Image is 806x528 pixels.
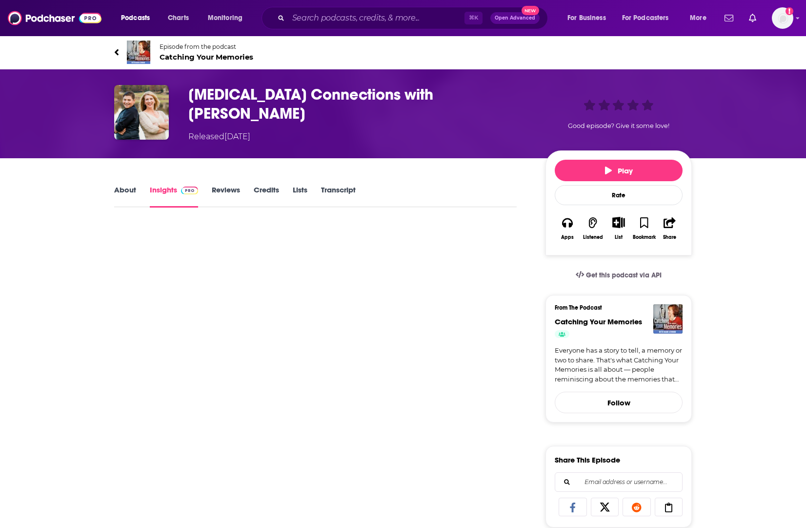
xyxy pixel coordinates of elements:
button: open menu [683,10,719,26]
a: Get this podcast via API [568,263,669,287]
a: Everyone has a story to tell, a memory or two to share. That's what Catching Your Memories is all... [555,346,683,384]
button: Bookmark [631,211,657,246]
a: Lists [293,185,307,208]
button: Share [657,211,683,246]
button: Follow [555,392,683,413]
span: More [690,11,706,25]
button: Show More Button [608,217,628,228]
button: open menu [561,10,618,26]
span: For Business [567,11,606,25]
svg: Add a profile image [786,7,793,15]
a: Catching Your MemoriesEpisode from the podcastCatching Your Memories [114,41,692,64]
span: For Podcasters [622,11,669,25]
img: User Profile [772,7,793,29]
div: Share [663,234,676,240]
a: Transcript [321,185,356,208]
button: Show profile menu [772,7,793,29]
a: Share on Reddit [623,498,651,516]
a: Copy Link [655,498,683,516]
a: Credits [254,185,279,208]
a: InsightsPodchaser Pro [150,185,198,208]
a: Reviews [212,185,240,208]
span: Monitoring [208,11,242,25]
div: Search podcasts, credits, & more... [271,7,557,29]
div: List [615,234,623,240]
span: New [522,6,539,15]
div: Bookmark [633,234,656,240]
button: open menu [616,10,683,26]
h3: Diabetes Connections with Stacey Simms [188,85,530,123]
button: Apps [555,211,580,246]
span: Logged in as caitlinhogge [772,7,793,29]
a: Show notifications dropdown [721,10,737,26]
a: About [114,185,136,208]
div: Apps [561,234,574,240]
img: Catching Your Memories [653,304,683,334]
button: Listened [580,211,605,246]
div: Search followers [555,472,683,492]
img: Podchaser Pro [181,187,198,194]
button: Play [555,160,683,181]
span: Podcasts [121,11,150,25]
span: Get this podcast via API [586,271,662,279]
h3: Share This Episode [555,455,620,465]
div: Show More ButtonList [606,211,631,246]
a: Show notifications dropdown [745,10,760,26]
img: Podchaser - Follow, Share and Rate Podcasts [8,9,101,27]
div: Listened [583,234,603,240]
div: Released [DATE] [188,131,250,143]
img: Diabetes Connections with Stacey Simms [114,85,169,140]
span: Open Advanced [495,16,535,21]
span: Catching Your Memories [160,52,253,62]
span: Charts [168,11,189,25]
button: open menu [114,10,162,26]
div: Rate [555,185,683,205]
input: Search podcasts, credits, & more... [288,10,464,26]
a: Catching Your Memories [555,317,642,326]
button: Open AdvancedNew [490,12,540,24]
a: Share on X/Twitter [591,498,619,516]
span: Episode from the podcast [160,43,253,50]
a: Share on Facebook [559,498,587,516]
input: Email address or username... [563,473,674,491]
span: Play [605,166,633,175]
span: Good episode? Give it some love! [568,122,669,129]
span: ⌘ K [464,12,483,24]
button: open menu [201,10,255,26]
a: Charts [161,10,195,26]
img: Catching Your Memories [127,41,150,64]
h3: From The Podcast [555,304,675,311]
